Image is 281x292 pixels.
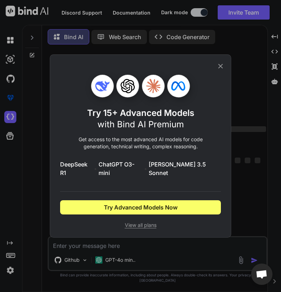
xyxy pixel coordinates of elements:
div: Open chat [251,264,272,285]
span: • [94,164,97,173]
p: Get access to the most advanced AI models for code generation, technical writing, complex reasoning. [60,136,221,150]
span: with Bind AI Premium [97,119,184,129]
span: DeepSeek R1 [60,160,92,177]
button: Try Advanced Models Now [60,200,221,214]
span: View all plans [60,222,221,229]
span: [PERSON_NAME] 3.5 Sonnet [149,160,221,177]
img: Deepseek [95,79,110,93]
span: • [144,164,147,173]
h1: Try 15+ Advanced Models [87,107,194,130]
span: ChatGPT O3-mini [99,160,143,177]
span: Try Advanced Models Now [104,203,177,212]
